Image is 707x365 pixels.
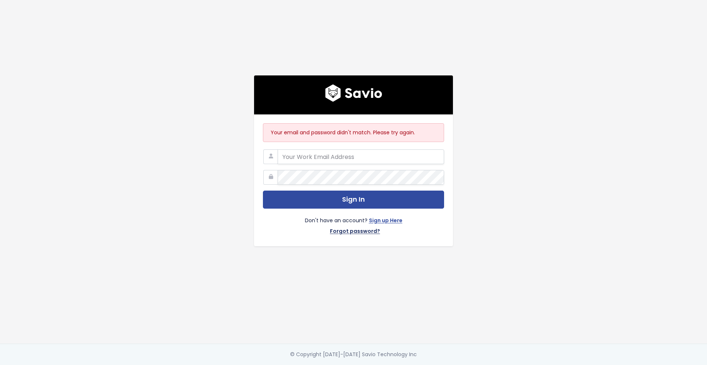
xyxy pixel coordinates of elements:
a: Forgot password? [330,227,380,237]
div: Don't have an account? [263,209,444,237]
p: Your email and password didn't match. Please try again. [271,128,436,137]
div: © Copyright [DATE]-[DATE] Savio Technology Inc [290,350,417,359]
button: Sign In [263,191,444,209]
input: Your Work Email Address [278,149,444,164]
img: logo600x187.a314fd40982d.png [325,84,382,102]
a: Sign up Here [369,216,402,227]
